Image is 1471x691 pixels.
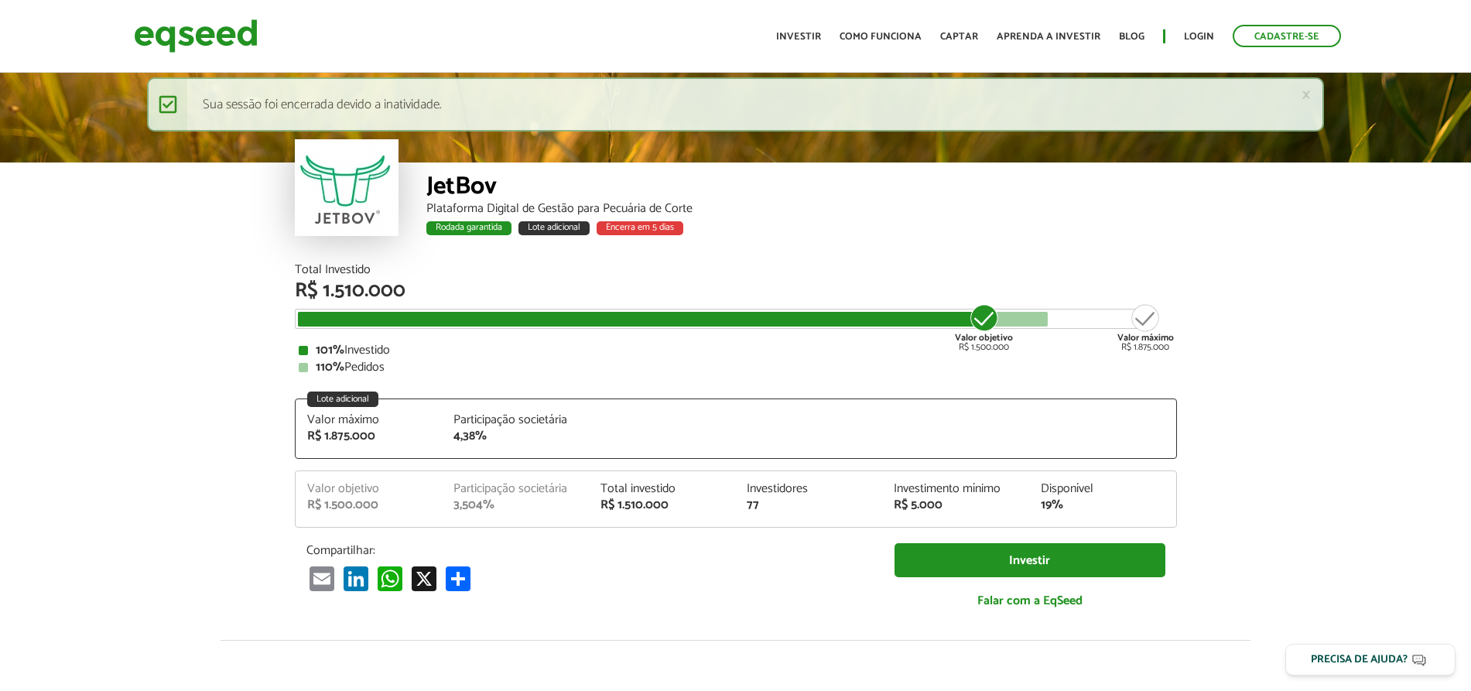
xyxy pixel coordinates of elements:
a: Email [306,566,337,591]
div: Encerra em 5 dias [597,221,683,235]
div: Participação societária [453,414,577,426]
img: EqSeed [134,15,258,56]
a: X [409,566,440,591]
strong: Valor objetivo [955,330,1013,345]
div: Lote adicional [518,221,590,235]
a: Cadastre-se [1233,25,1341,47]
a: Captar [940,32,978,42]
a: × [1302,87,1311,103]
a: Login [1184,32,1214,42]
div: JetBov [426,174,1177,203]
strong: 101% [316,340,344,361]
strong: Valor máximo [1117,330,1174,345]
a: WhatsApp [375,566,405,591]
div: Lote adicional [307,392,378,407]
div: Plataforma Digital de Gestão para Pecuária de Corte [426,203,1177,215]
div: Investidores [747,483,871,495]
p: Compartilhar: [306,543,871,558]
a: Compartilhar [443,566,474,591]
div: Valor objetivo [307,483,431,495]
a: Investir [895,543,1165,578]
div: R$ 5.000 [894,499,1018,511]
a: Blog [1119,32,1144,42]
strong: 110% [316,357,344,378]
div: R$ 1.500.000 [955,303,1013,352]
a: LinkedIn [340,566,371,591]
div: R$ 1.510.000 [295,281,1177,301]
div: Rodada garantida [426,221,511,235]
div: Investido [299,344,1173,357]
div: R$ 1.500.000 [307,499,431,511]
div: R$ 1.510.000 [600,499,724,511]
div: R$ 1.875.000 [307,430,431,443]
div: Sua sessão foi encerrada devido a inatividade. [147,77,1324,132]
div: 19% [1041,499,1165,511]
div: Total Investido [295,264,1177,276]
div: 77 [747,499,871,511]
div: R$ 1.875.000 [1117,303,1174,352]
div: Investimento mínimo [894,483,1018,495]
a: Investir [776,32,821,42]
div: Valor máximo [307,414,431,426]
div: Participação societária [453,483,577,495]
div: 4,38% [453,430,577,443]
div: Pedidos [299,361,1173,374]
a: Falar com a EqSeed [895,585,1165,617]
div: 3,504% [453,499,577,511]
a: Aprenda a investir [997,32,1100,42]
div: Total investido [600,483,724,495]
a: Como funciona [840,32,922,42]
div: Disponível [1041,483,1165,495]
